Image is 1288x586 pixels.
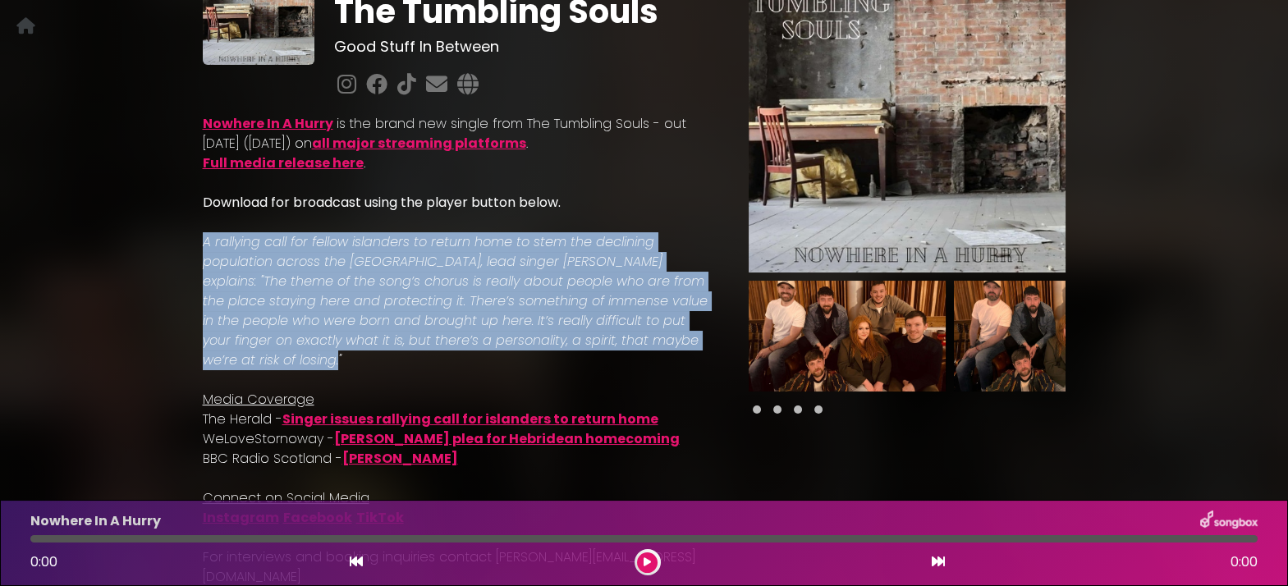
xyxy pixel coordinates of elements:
[1231,552,1258,572] span: 0:00
[203,153,710,173] p: .
[30,511,161,531] p: Nowhere In A Hurry
[203,410,710,429] p: The Herald -
[203,449,710,469] p: BBC Radio Scotland -
[342,449,458,468] a: [PERSON_NAME]
[282,410,658,428] a: Singer issues rallying call for islanders to return home
[203,232,708,369] em: A rallying call for fellow islanders to return home to stem the declining population across the [...
[312,134,526,153] a: all major streaming platforms
[954,281,1151,391] img: 6GsWanlwSEGNTrGLcpPp
[334,429,680,448] a: [PERSON_NAME] plea for Hebridean homecoming
[30,552,57,571] span: 0:00
[203,114,333,133] a: Nowhere In A Hurry
[203,153,364,172] a: Full media release here
[1200,510,1258,532] img: songbox-logo-white.png
[203,429,710,449] p: WeLoveStornoway -
[334,38,709,56] h3: Good Stuff In Between
[203,114,710,153] p: is the brand new single from The Tumbling Souls - out [DATE] ([DATE]) on .
[203,193,561,212] strong: Download for broadcast using the player button below.
[203,488,369,507] u: Connect on Social Media
[749,281,946,391] img: h7Oj0iWbT867Bb53q9za
[203,390,314,409] u: Media Coverage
